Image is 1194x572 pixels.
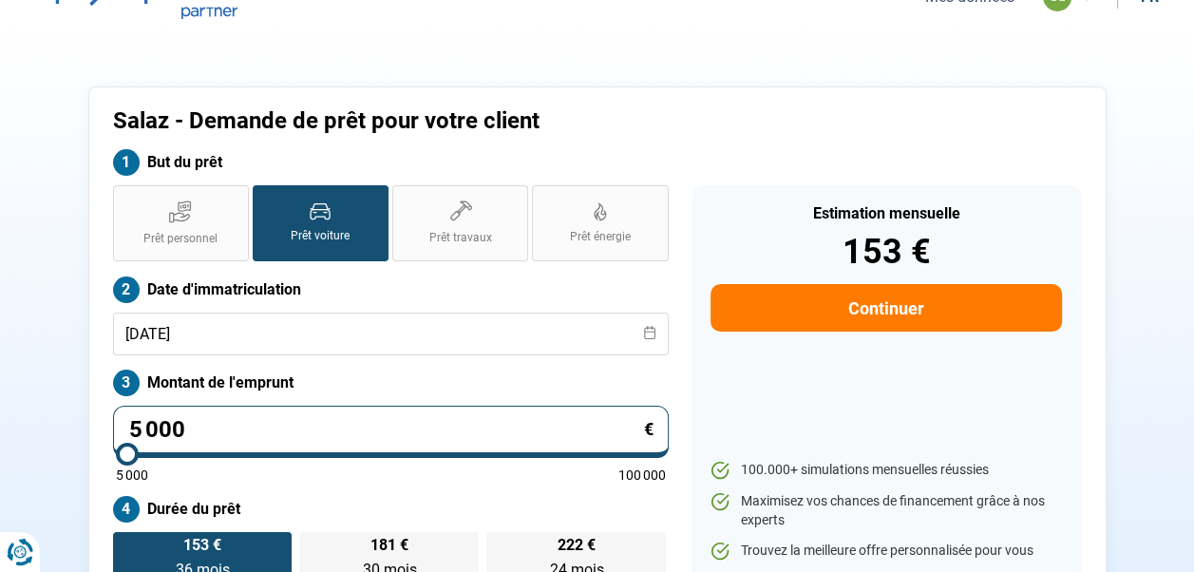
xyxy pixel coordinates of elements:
[291,228,350,244] span: Prêt voiture
[113,313,669,355] input: jj/mm/aaaa
[711,542,1061,561] li: Trouvez la meilleure offre personnalisée pour vous
[644,421,654,438] span: €
[711,492,1061,529] li: Maximisez vos chances de financement grâce à nos experts
[113,276,669,303] label: Date d'immatriculation
[113,107,834,135] h1: Salaz - Demande de prêt pour votre client
[113,149,669,176] label: But du prêt
[183,538,221,553] span: 153 €
[429,230,492,246] span: Prêt travaux
[113,370,669,396] label: Montant de l'emprunt
[116,468,148,482] span: 5 000
[618,468,666,482] span: 100 000
[711,235,1061,269] div: 153 €
[370,538,408,553] span: 181 €
[570,229,631,245] span: Prêt énergie
[711,284,1061,332] button: Continuer
[711,461,1061,480] li: 100.000+ simulations mensuelles réussies
[711,206,1061,221] div: Estimation mensuelle
[143,231,218,247] span: Prêt personnel
[113,496,669,523] label: Durée du prêt
[558,538,596,553] span: 222 €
